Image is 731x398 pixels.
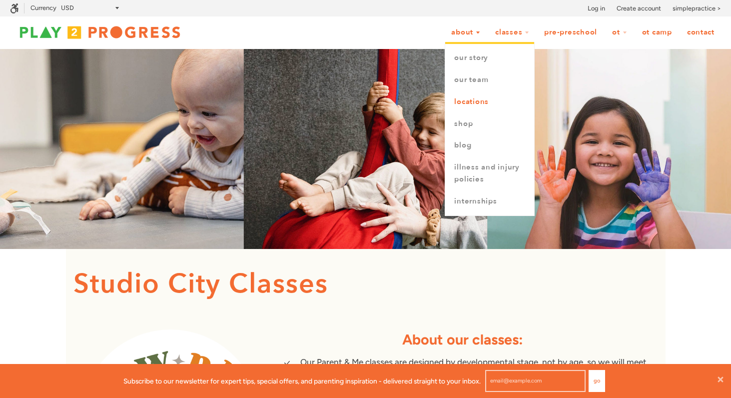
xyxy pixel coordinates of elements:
img: Play2Progress logo [10,22,190,42]
a: OT [606,23,634,42]
a: OT Camp [636,23,679,42]
a: Pre-Preschool [538,23,604,42]
a: Create account [617,3,661,13]
a: Our Team [445,69,534,91]
button: Go [589,370,605,392]
a: Shop [445,113,534,135]
a: simplepractice > [673,3,721,13]
input: email@example.com [485,370,586,392]
a: About [445,23,487,42]
a: Our Story [445,47,534,69]
strong: About our classes: [402,331,523,348]
a: Classes [489,23,536,42]
label: Currency [30,4,56,11]
a: Contact [681,23,721,42]
a: Log in [588,3,605,13]
a: Blog [445,134,534,156]
a: Locations [445,91,534,113]
p: Subscribe to our newsletter for expert tips, special offers, and parenting inspiration - delivere... [123,375,481,386]
h1: Studio City Classes [73,264,658,304]
a: Internships [445,190,534,212]
a: Illness and Injury Policies [445,156,534,190]
p: Our Parent & Me classes are designed by developmental stage, not by age, so we will meet your lit... [300,355,650,382]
